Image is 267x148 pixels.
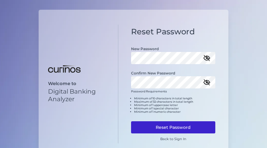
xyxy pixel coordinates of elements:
a: Back to Sign In [160,137,186,141]
h1: Reset Password [131,27,215,36]
label: New Password [131,46,159,51]
img: Digital Banking Analyzer [48,65,81,73]
button: Reset Password [131,121,215,133]
p: Digital Banking Analyzer [48,88,113,103]
li: Maximum of 32 characters in total length [134,100,215,103]
div: Password Requirements [131,90,215,118]
li: Minimum of 10 characters in total length [134,97,215,100]
label: Confirm New Password [131,71,175,75]
li: Minimum of 1 special character [134,107,215,110]
li: Minimum of 1 numeric character [134,110,215,113]
li: Minimum of 1 uppercase letter [134,103,215,107]
p: Welcome to [48,81,113,86]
